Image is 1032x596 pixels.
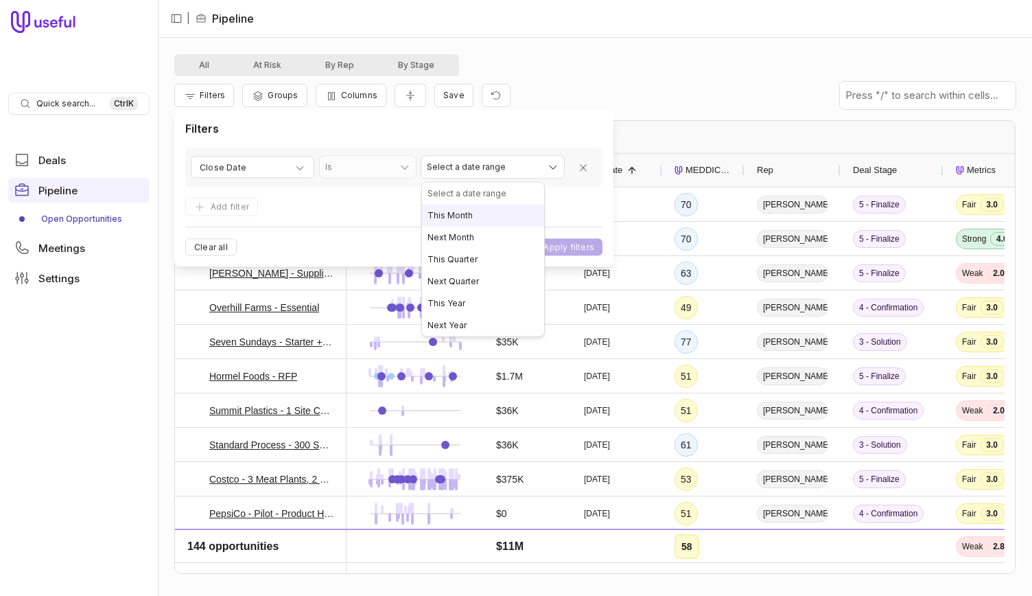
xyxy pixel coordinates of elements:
span: Next Month [427,232,474,242]
span: This Year [427,298,465,308]
span: Next Year [427,320,467,330]
div: Select a date range [422,183,544,205]
span: This Quarter [427,254,478,264]
span: This Month [427,210,473,220]
span: Next Quarter [427,276,479,286]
